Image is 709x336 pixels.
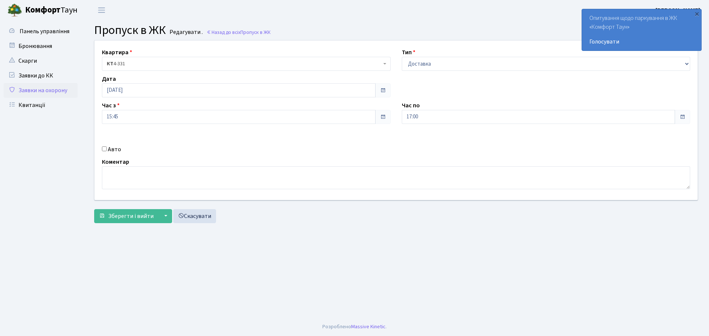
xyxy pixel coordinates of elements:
button: Зберегти і вийти [94,209,158,223]
a: Заявки на охорону [4,83,78,98]
small: Редагувати . [168,29,203,36]
label: Час по [402,101,420,110]
label: Коментар [102,157,129,166]
label: Квартира [102,48,132,57]
label: Авто [108,145,121,154]
a: Заявки до КК [4,68,78,83]
span: <b>КТ</b>&nbsp;&nbsp;&nbsp;&nbsp;4-331 [107,60,381,67]
b: Комфорт [25,4,61,16]
span: Пропуск в ЖК [94,22,166,39]
label: Дата [102,75,116,83]
span: Зберегти і вийти [108,212,154,220]
div: × [693,10,701,17]
a: [PERSON_NAME] [655,6,700,15]
span: <b>КТ</b>&nbsp;&nbsp;&nbsp;&nbsp;4-331 [102,57,391,71]
label: Час з [102,101,120,110]
span: Таун [25,4,78,17]
div: Опитування щодо паркування в ЖК «Комфорт Таун» [582,9,701,51]
a: Massive Kinetic [351,323,386,330]
span: Панель управління [20,27,69,35]
a: Скарги [4,53,78,68]
div: Розроблено . [322,323,387,331]
a: Голосувати [589,37,694,46]
a: Бронювання [4,39,78,53]
a: Скасувати [173,209,216,223]
img: logo.png [7,3,22,18]
a: Назад до всіхПропуск в ЖК [206,29,271,36]
a: Панель управління [4,24,78,39]
a: Квитанції [4,98,78,112]
button: Переключити навігацію [92,4,111,16]
b: [PERSON_NAME] [655,6,700,14]
span: Пропуск в ЖК [240,29,271,36]
b: КТ [107,60,113,67]
label: Тип [402,48,415,57]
